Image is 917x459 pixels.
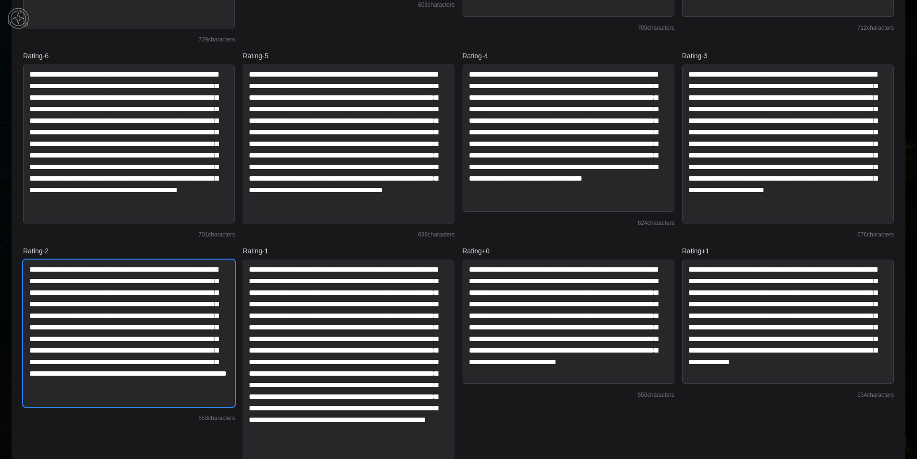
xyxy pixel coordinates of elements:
[23,246,235,256] label: Rating -2
[243,51,454,61] label: Rating -5
[682,24,894,32] div: 712 characters
[23,231,235,238] div: 701 characters
[682,231,894,238] div: 676 characters
[682,391,894,399] div: 534 characters
[4,4,33,33] img: menu
[243,246,454,256] label: Rating -1
[463,51,674,61] label: Rating -4
[243,1,454,9] div: 603 characters
[682,246,894,256] label: Rating +1
[23,414,235,422] div: 653 characters
[23,36,235,43] div: 729 characters
[463,24,674,32] div: 709 characters
[243,231,454,238] div: 696 characters
[23,51,235,61] label: Rating -6
[463,391,674,399] div: 550 characters
[682,51,894,61] label: Rating -3
[463,219,674,227] div: 624 characters
[463,246,674,256] label: Rating +0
